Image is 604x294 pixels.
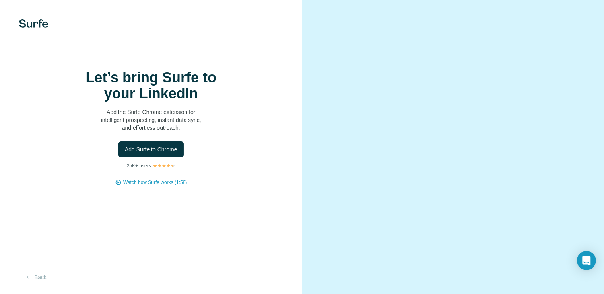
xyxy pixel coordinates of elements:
div: Open Intercom Messenger [577,251,596,270]
button: Watch how Surfe works (1:58) [123,179,187,186]
p: Add the Surfe Chrome extension for intelligent prospecting, instant data sync, and effortless out... [72,108,231,132]
p: 25K+ users [127,162,151,169]
button: Back [19,270,52,284]
h1: Let’s bring Surfe to your LinkedIn [72,70,231,102]
img: Surfe's logo [19,19,48,28]
img: Rating Stars [153,163,175,168]
button: Add Surfe to Chrome [118,141,184,157]
span: Add Surfe to Chrome [125,145,177,153]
